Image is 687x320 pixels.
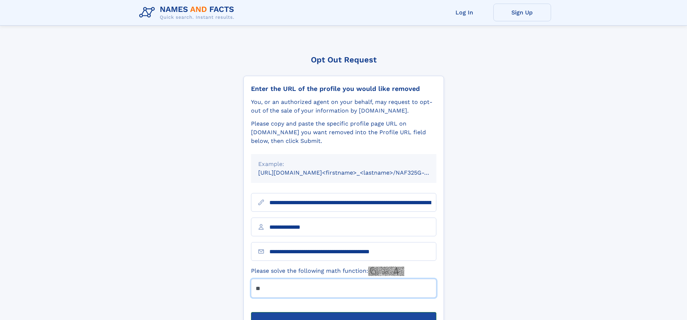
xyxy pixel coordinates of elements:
[251,85,436,93] div: Enter the URL of the profile you would like removed
[258,160,429,168] div: Example:
[251,267,404,276] label: Please solve the following math function:
[258,169,450,176] small: [URL][DOMAIN_NAME]<firstname>_<lastname>/NAF325G-xxxxxxxx
[436,4,493,21] a: Log In
[136,3,240,22] img: Logo Names and Facts
[243,55,444,64] div: Opt Out Request
[251,119,436,145] div: Please copy and paste the specific profile page URL on [DOMAIN_NAME] you want removed into the Pr...
[251,98,436,115] div: You, or an authorized agent on your behalf, may request to opt-out of the sale of your informatio...
[493,4,551,21] a: Sign Up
